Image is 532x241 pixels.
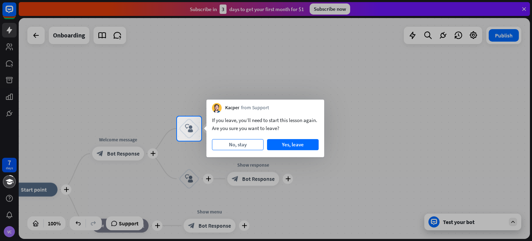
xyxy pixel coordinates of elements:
[212,139,264,150] button: No, stay
[212,116,319,132] div: If you leave, you’ll need to start this lesson again. Are you sure you want to leave?
[225,104,239,111] span: Kacper
[6,3,26,24] button: Open LiveChat chat widget
[185,124,193,133] i: block_user_input
[241,104,269,111] span: from Support
[267,139,319,150] button: Yes, leave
